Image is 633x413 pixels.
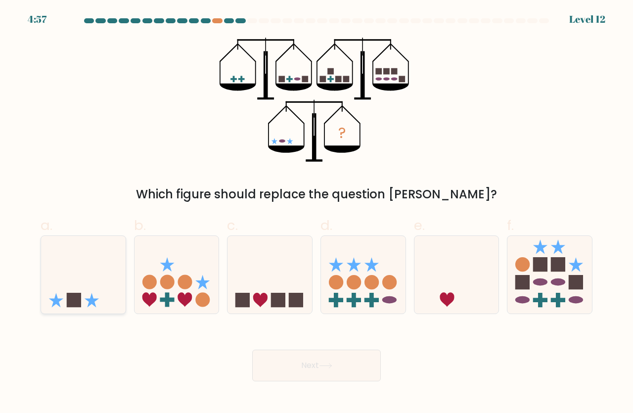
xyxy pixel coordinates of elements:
[227,216,238,235] span: c.
[569,12,605,27] div: Level 12
[134,216,146,235] span: b.
[507,216,514,235] span: f.
[46,185,587,203] div: Which figure should replace the question [PERSON_NAME]?
[320,216,332,235] span: d.
[414,216,425,235] span: e.
[28,12,46,27] div: 4:57
[41,216,52,235] span: a.
[338,123,346,143] tspan: ?
[252,350,381,381] button: Next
